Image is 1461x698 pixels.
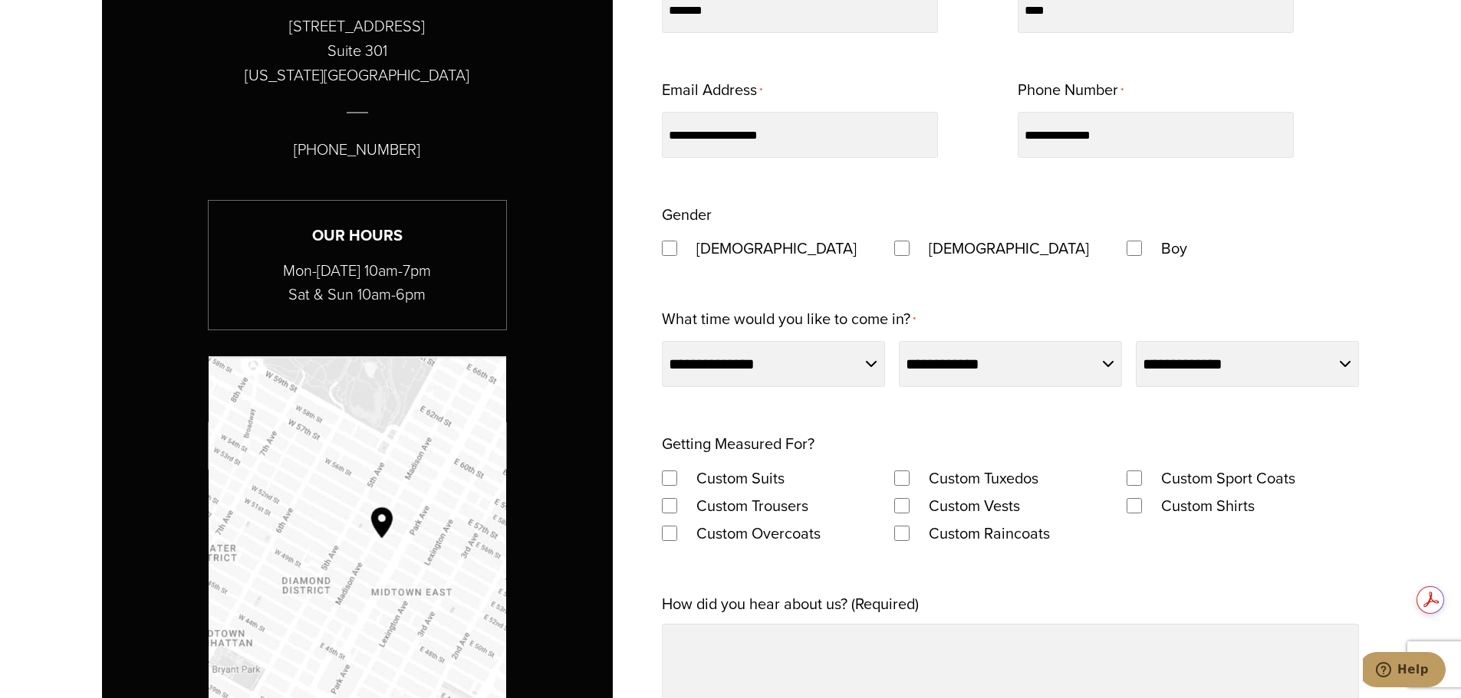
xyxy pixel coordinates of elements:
label: Phone Number [1018,76,1124,106]
label: Boy [1146,234,1203,262]
label: [DEMOGRAPHIC_DATA] [913,234,1104,262]
legend: Getting Measured For? [662,430,814,457]
iframe: Opens a widget where you can chat to one of our agents [1363,652,1446,690]
label: Custom Overcoats [681,519,836,547]
label: Email Address [662,76,762,106]
label: Custom Tuxedos [913,464,1054,492]
h3: Our Hours [209,224,506,247]
label: Custom Raincoats [913,519,1065,547]
p: Mon-[DATE] 10am-7pm Sat & Sun 10am-6pm [209,259,506,306]
legend: Gender [662,201,712,228]
label: What time would you like to come in? [662,305,916,335]
label: How did you hear about us? (Required) [662,590,919,618]
label: Custom Sport Coats [1146,464,1311,492]
label: [DEMOGRAPHIC_DATA] [681,234,872,262]
label: Custom Vests [913,492,1035,519]
p: [STREET_ADDRESS] Suite 301 [US_STATE][GEOGRAPHIC_DATA] [245,14,469,87]
label: Custom Trousers [681,492,824,519]
label: Custom Shirts [1146,492,1270,519]
p: [PHONE_NUMBER] [294,137,420,162]
label: Custom Suits [681,464,800,492]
